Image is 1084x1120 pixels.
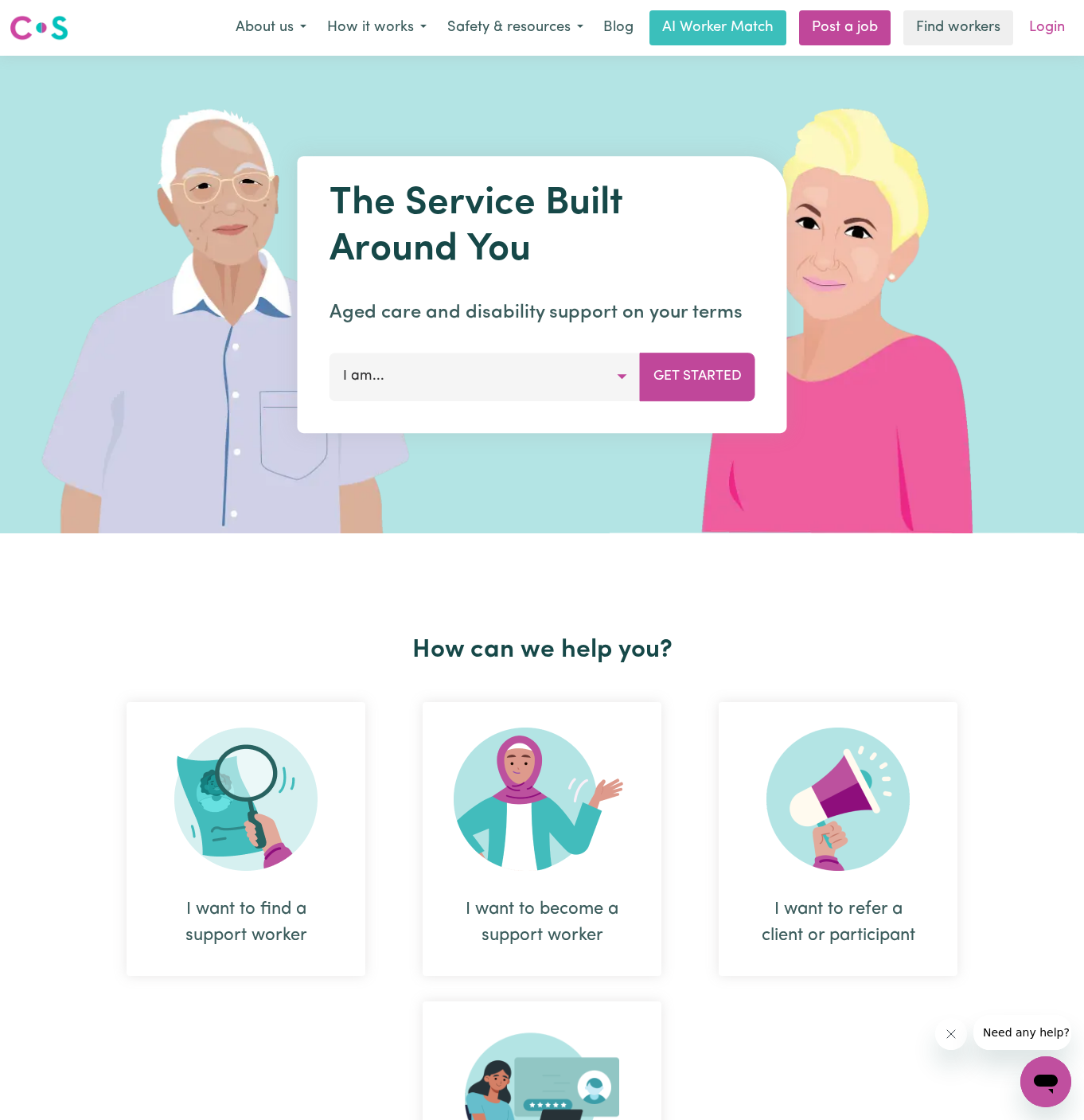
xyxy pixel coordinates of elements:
[594,10,643,45] a: Blog
[935,1018,967,1050] iframe: Close message
[766,728,910,871] img: Refer
[329,299,755,327] p: Aged care and disability support on your terms
[98,635,986,665] h2: How can we help you?
[329,353,641,400] button: I am...
[10,10,68,46] a: Careseekers logo
[225,11,317,45] button: About us
[174,728,318,871] img: Search
[454,728,630,871] img: Become Worker
[1020,1056,1071,1107] iframe: Button to launch messaging window
[461,896,623,949] div: I want to become a support worker
[127,702,365,976] div: I want to find a support worker
[165,896,327,949] div: I want to find a support worker
[317,11,437,45] button: How it works
[757,896,919,949] div: I want to refer a client or participant
[10,14,68,42] img: Careseekers logo
[719,702,957,976] div: I want to refer a client or participant
[1020,10,1074,45] a: Login
[329,181,755,273] h1: The Service Built Around You
[640,353,755,400] button: Get Started
[437,11,594,45] button: Safety & resources
[973,1015,1071,1050] iframe: Message from company
[649,10,786,45] a: AI Worker Match
[799,10,891,45] a: Post a job
[423,702,661,976] div: I want to become a support worker
[903,10,1013,45] a: Find workers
